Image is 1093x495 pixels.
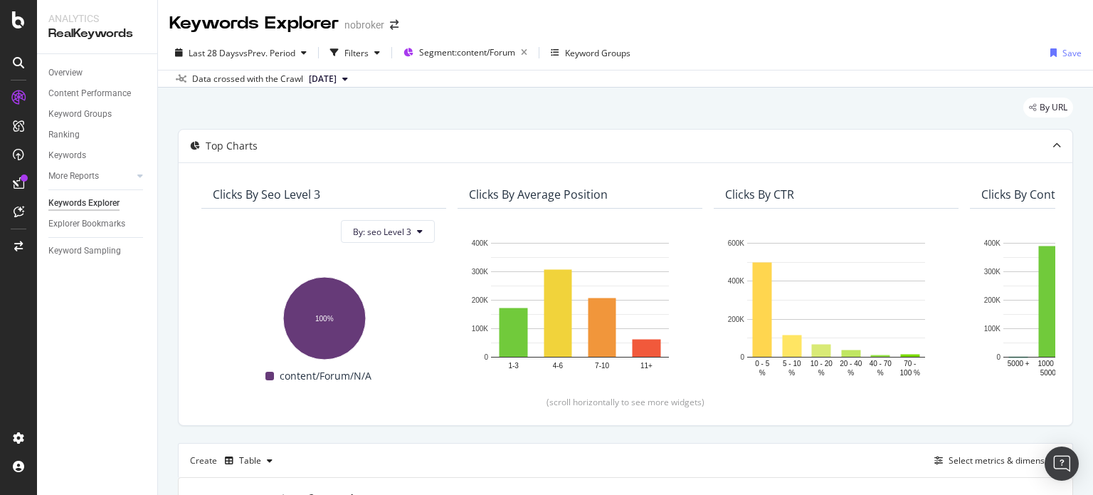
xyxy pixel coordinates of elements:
div: Analytics [48,11,146,26]
a: Keywords [48,148,147,163]
text: 1000 - [1038,360,1058,368]
svg: A chart. [469,236,691,379]
svg: A chart. [213,270,435,362]
div: Table [239,457,261,465]
text: % [848,369,854,377]
a: Keywords Explorer [48,196,147,211]
div: Select metrics & dimensions [949,454,1061,467]
text: 400K [472,239,489,247]
text: 10 - 20 [810,360,833,368]
div: Create [190,449,278,472]
button: Filters [324,41,386,64]
div: Save [1062,47,1082,59]
span: Segment: content/Forum [419,46,515,58]
div: nobroker [344,18,384,32]
button: Segment:content/Forum [398,41,533,64]
text: 300K [984,268,1001,276]
text: 0 [996,353,1000,361]
div: arrow-right-arrow-left [390,20,398,30]
text: 100% [315,315,334,323]
text: 0 [740,353,744,361]
button: By: seo Level 3 [341,220,435,243]
div: RealKeywords [48,26,146,42]
text: 400K [984,239,1001,247]
text: % [818,369,825,377]
button: Save [1045,41,1082,64]
text: 200K [472,296,489,304]
div: Keywords Explorer [48,196,120,211]
div: legacy label [1023,98,1073,118]
div: Keywords Explorer [169,11,339,36]
div: Clicks By Average Position [469,187,608,202]
text: 1-3 [508,362,519,370]
text: 100K [472,325,489,333]
text: 200K [728,316,745,323]
span: Last 28 Days [189,47,239,59]
div: Top Charts [206,139,258,153]
text: 7-10 [595,362,609,370]
text: % [788,369,795,377]
text: 20 - 40 [840,360,862,368]
div: Ranking [48,127,80,142]
text: 300K [472,268,489,276]
a: Content Performance [48,86,147,101]
text: % [877,369,884,377]
div: Clicks By CTR [725,187,794,202]
button: Last 28 DaysvsPrev. Period [169,41,312,64]
a: Keyword Groups [48,107,147,122]
text: 200K [984,296,1001,304]
text: 0 - 5 [755,360,769,368]
span: By: seo Level 3 [353,226,411,238]
text: 600K [728,239,745,247]
a: Overview [48,66,147,80]
div: Data crossed with the Crawl [192,73,303,85]
div: Clicks By seo Level 3 [213,187,320,202]
a: Explorer Bookmarks [48,217,147,231]
div: Keyword Groups [48,107,112,122]
div: Explorer Bookmarks [48,217,125,231]
span: content/Forum/N/A [280,368,371,385]
text: 400K [728,278,745,286]
div: (scroll horizontally to see more widgets) [196,396,1055,408]
div: Keyword Sampling [48,244,121,259]
text: % [759,369,766,377]
button: [DATE] [303,71,354,88]
a: More Reports [48,169,133,184]
span: By URL [1040,103,1067,112]
a: Ranking [48,127,147,142]
div: Content Performance [48,86,131,101]
span: vs Prev. Period [239,47,295,59]
div: Keyword Groups [565,47,630,59]
span: 2025 Aug. 4th [309,73,337,85]
div: Keywords [48,148,86,163]
div: Open Intercom Messenger [1045,447,1079,481]
text: 0 [484,353,488,361]
text: 70 - [904,360,916,368]
button: Keyword Groups [545,41,636,64]
button: Table [219,449,278,472]
svg: A chart. [725,236,947,379]
text: 5 - 10 [783,360,801,368]
text: 40 - 70 [870,360,892,368]
div: More Reports [48,169,99,184]
div: Filters [344,47,369,59]
text: 4-6 [553,362,564,370]
button: Select metrics & dimensions [929,452,1061,469]
text: 11+ [640,362,653,370]
text: 100K [984,325,1001,333]
text: 5000 + [1008,360,1030,368]
text: 100 % [900,369,920,377]
a: Keyword Sampling [48,244,147,259]
div: Overview [48,66,83,80]
text: 5000 [1040,369,1057,377]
